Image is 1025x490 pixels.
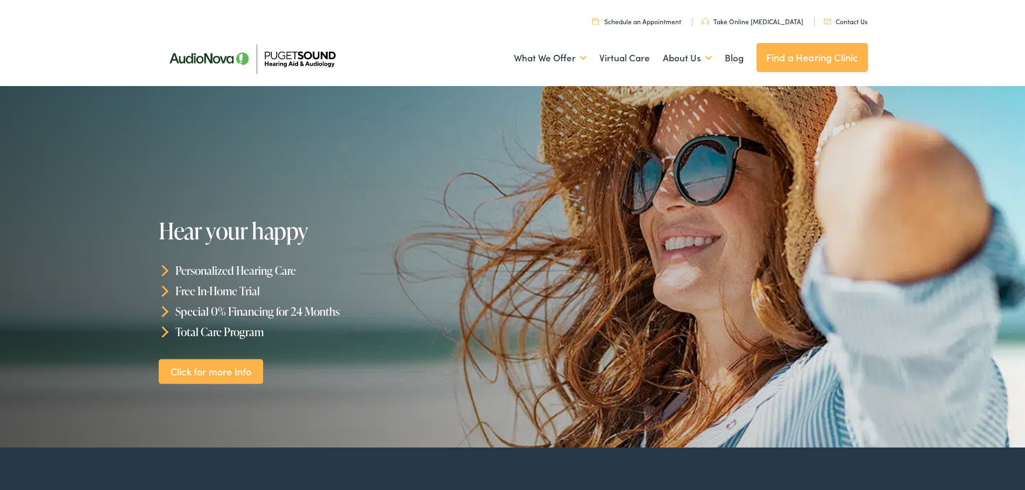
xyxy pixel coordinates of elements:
[159,218,486,243] h1: Hear your happy
[159,301,518,322] li: Special 0% Financing for 24 Months
[725,38,744,78] a: Blog
[159,359,263,384] a: Click for more Info
[702,18,709,25] img: utility icon
[514,38,586,78] a: What We Offer
[824,19,831,24] img: utility icon
[159,321,518,342] li: Total Care Program
[592,18,599,25] img: utility icon
[663,38,712,78] a: About Us
[757,43,868,72] a: Find a Hearing Clinic
[159,281,518,301] li: Free In-Home Trial
[599,38,650,78] a: Virtual Care
[592,17,681,26] a: Schedule an Appointment
[824,17,867,26] a: Contact Us
[159,260,518,281] li: Personalized Hearing Care
[702,17,803,26] a: Take Online [MEDICAL_DATA]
